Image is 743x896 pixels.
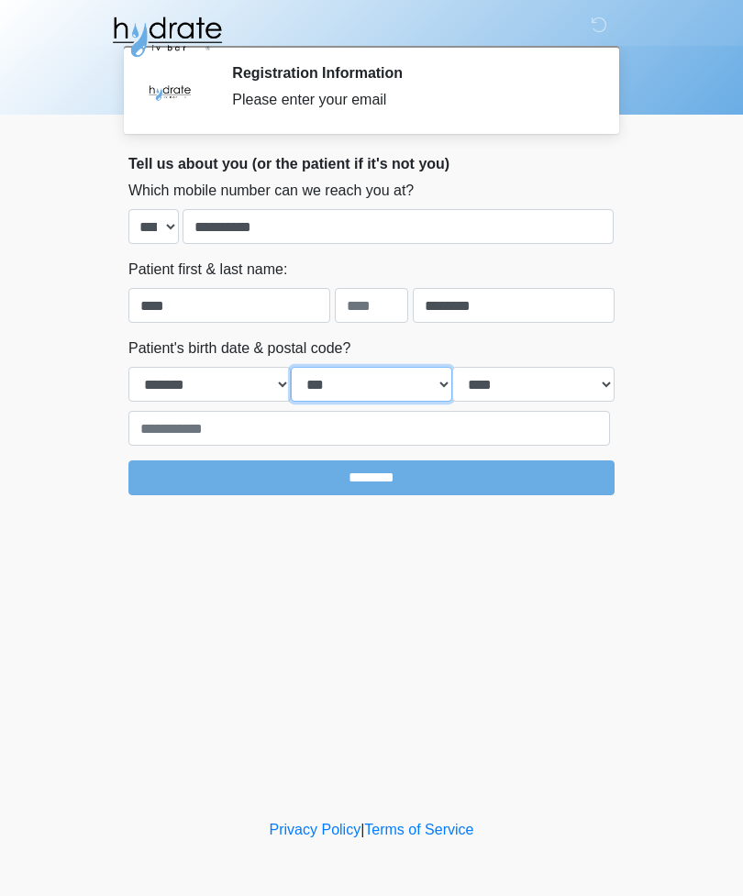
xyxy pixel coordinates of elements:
[232,89,587,111] div: Please enter your email
[128,259,287,281] label: Patient first & last name:
[110,14,224,60] img: Hydrate IV Bar - Fort Collins Logo
[142,64,197,119] img: Agent Avatar
[128,180,414,202] label: Which mobile number can we reach you at?
[360,822,364,837] a: |
[128,337,350,360] label: Patient's birth date & postal code?
[128,155,615,172] h2: Tell us about you (or the patient if it's not you)
[270,822,361,837] a: Privacy Policy
[364,822,473,837] a: Terms of Service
